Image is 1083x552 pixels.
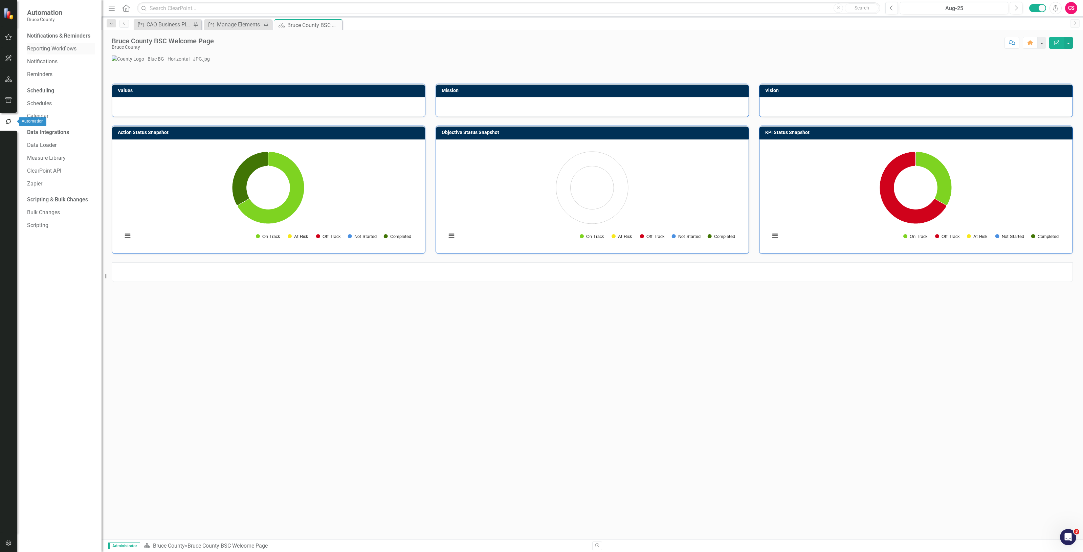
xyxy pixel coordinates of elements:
button: Show Off Track [640,234,664,239]
img: County Logo - Blue BG - Horizontal - JPG.jpg [112,56,1073,62]
h3: Objective Status Snapshot [442,130,746,135]
a: Reminders [27,71,95,79]
button: Show Completed [708,234,735,239]
div: Data Integrations [27,129,69,136]
h3: Values [118,88,422,93]
h3: KPI Status Snapshot [765,130,1069,135]
div: Aug-25 [902,4,1006,13]
button: View chart menu, Chart [770,231,780,240]
a: ClearPoint API [27,167,95,175]
button: View chart menu, Chart [446,231,456,240]
input: Search ClearPoint... [137,2,880,14]
button: View chart menu, Chart [123,231,132,240]
a: Manage Elements [206,20,262,29]
button: Show Not Started [348,234,376,239]
button: Show On Track [903,234,928,239]
a: Schedules [27,100,95,108]
div: Chart. Highcharts interactive chart. [767,145,1065,246]
span: Administrator [108,543,140,549]
button: Show At Risk [288,234,308,239]
button: Show Completed [384,234,411,239]
button: Search [845,3,879,13]
button: Show Not Started [672,234,700,239]
div: Bruce County BSC Welcome Page [287,21,340,29]
a: CAO Business Plan Initiatives [135,20,191,29]
a: Calendar [27,112,95,120]
button: CS [1065,2,1077,14]
button: Show At Risk [967,234,988,239]
small: Bruce County [27,17,62,22]
path: Off Track, 2. [880,152,946,224]
a: Measure Library [27,154,95,162]
a: Data Loader [27,141,95,149]
span: Automation [27,8,62,17]
button: Show On Track [580,234,604,239]
a: Zapier [27,180,95,188]
button: Show At Risk [612,234,632,239]
button: Show On Track [256,234,280,239]
button: Show Off Track [316,234,340,239]
div: CAO Business Plan Initiatives [147,20,191,29]
button: Show Not Started [995,234,1024,239]
div: Chart. Highcharts interactive chart. [119,145,418,246]
a: Bruce County [153,543,185,549]
div: Automation [19,117,46,126]
path: Not Started , 0. [237,198,249,205]
svg: Interactive chart [767,145,1065,246]
path: On Track, 2. [238,152,304,224]
div: Scheduling [27,87,54,95]
h3: Vision [765,88,1069,93]
iframe: Intercom live chat [1060,529,1076,545]
div: Manage Elements [217,20,262,29]
h3: Mission [442,88,746,93]
div: Notifications & Reminders [27,32,90,40]
div: Bruce County BSC Welcome Page [112,37,214,45]
span: Search [855,5,869,10]
button: Show Off Track [935,234,959,239]
span: 3 [1074,529,1079,534]
img: ClearPoint Strategy [3,7,16,20]
button: Show Completed [1031,234,1059,239]
div: Scripting & Bulk Changes [27,196,88,204]
a: Notifications [27,58,95,66]
svg: Interactive chart [119,145,417,246]
div: Chart. Highcharts interactive chart. [443,145,742,246]
div: Bruce County BSC Welcome Page [187,543,268,549]
button: Aug-25 [900,2,1008,14]
div: Bruce County [112,45,214,50]
a: Scripting [27,222,95,229]
h3: Action Status Snapshot [118,130,422,135]
svg: Interactive chart [443,145,741,246]
a: Bulk Changes [27,209,95,217]
div: » [143,542,587,550]
a: Reporting Workflows [27,45,95,53]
